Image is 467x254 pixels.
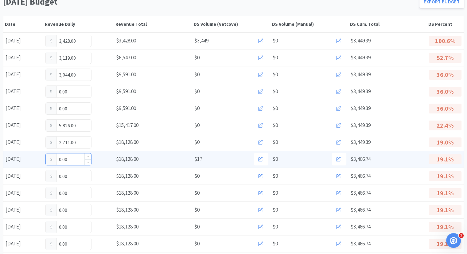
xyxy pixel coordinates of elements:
span: $0 [194,240,200,248]
div: DS Cum. Total [350,21,425,27]
span: $0 [273,87,278,96]
span: Decrease Value [85,159,91,165]
div: Revenue Total [115,21,191,27]
span: $6,547.00 [116,54,136,61]
span: Increase Value [85,153,91,159]
div: [DATE] [3,34,43,47]
div: Revenue Daily [45,21,112,27]
span: $0 [194,172,200,180]
span: $0 [273,189,278,197]
div: DS Volume (Manual) [272,21,347,27]
span: $3,449.39 [351,139,371,145]
span: $9,591.00 [116,88,136,95]
div: [DATE] [3,85,43,98]
p: 36.0% [429,70,461,80]
div: DS Volume (Vetcove) [194,21,269,27]
span: $0 [194,206,200,214]
p: 100.6% [429,36,461,46]
span: $0 [194,138,200,146]
p: 19.1% [429,154,461,164]
span: $3,449.39 [351,88,371,95]
span: $3,466.74 [351,173,371,179]
span: $0 [273,70,278,79]
span: $3,466.74 [351,240,371,247]
span: $0 [273,206,278,214]
span: 1 [459,233,464,238]
div: [DATE] [3,51,43,64]
span: $0 [194,121,200,129]
div: [DATE] [3,68,43,81]
span: $18,128.00 [116,206,138,213]
span: $3,466.74 [351,223,371,230]
span: $3,449.39 [351,54,371,61]
span: $0 [273,54,278,62]
p: 19.1% [429,188,461,198]
span: $0 [194,104,200,113]
p: 52.7% [429,53,461,63]
span: $0 [194,70,200,79]
p: 19.0% [429,137,461,147]
span: $3,449.39 [351,105,371,112]
span: $18,128.00 [116,156,138,162]
span: $3,466.74 [351,206,371,213]
span: $3,449.39 [351,71,371,78]
span: $0 [273,240,278,248]
div: [DATE] [3,170,43,182]
i: icon: up [87,156,89,158]
div: [DATE] [3,102,43,115]
span: $3,428.00 [116,37,136,44]
span: $0 [194,87,200,96]
span: $0 [194,54,200,62]
div: [DATE] [3,204,43,216]
i: icon: down [87,161,89,163]
div: Date [5,21,42,27]
span: $0 [273,155,278,163]
div: [DATE] [3,136,43,149]
span: $18,128.00 [116,223,138,230]
span: $18,128.00 [116,240,138,247]
span: $18,128.00 [116,139,138,145]
span: $0 [194,223,200,231]
div: [DATE] [3,119,43,132]
span: $9,591.00 [116,71,136,78]
span: $0 [194,189,200,197]
span: $3,449 [194,37,208,45]
p: 19.1% [429,239,461,249]
p: 36.0% [429,104,461,113]
span: $0 [273,172,278,180]
span: $18,128.00 [116,189,138,196]
div: [DATE] [3,237,43,250]
span: $0 [273,223,278,231]
p: 19.1% [429,205,461,215]
span: $3,466.74 [351,156,371,162]
span: $0 [273,121,278,129]
span: $18,128.00 [116,173,138,179]
div: DS Percent [428,21,462,27]
div: [DATE] [3,153,43,165]
div: [DATE] [3,220,43,233]
span: $0 [273,37,278,45]
span: $17 [194,155,202,163]
div: [DATE] [3,187,43,199]
span: $0 [273,138,278,146]
p: 22.4% [429,121,461,130]
p: 19.1% [429,222,461,232]
p: 36.0% [429,87,461,97]
span: $0 [273,104,278,113]
span: $3,449.39 [351,122,371,129]
span: $9,591.00 [116,105,136,112]
span: $15,417.00 [116,122,138,129]
p: 19.1% [429,171,461,181]
span: $3,449.39 [351,37,371,44]
span: $3,466.74 [351,189,371,196]
iframe: Intercom live chat [446,233,461,248]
